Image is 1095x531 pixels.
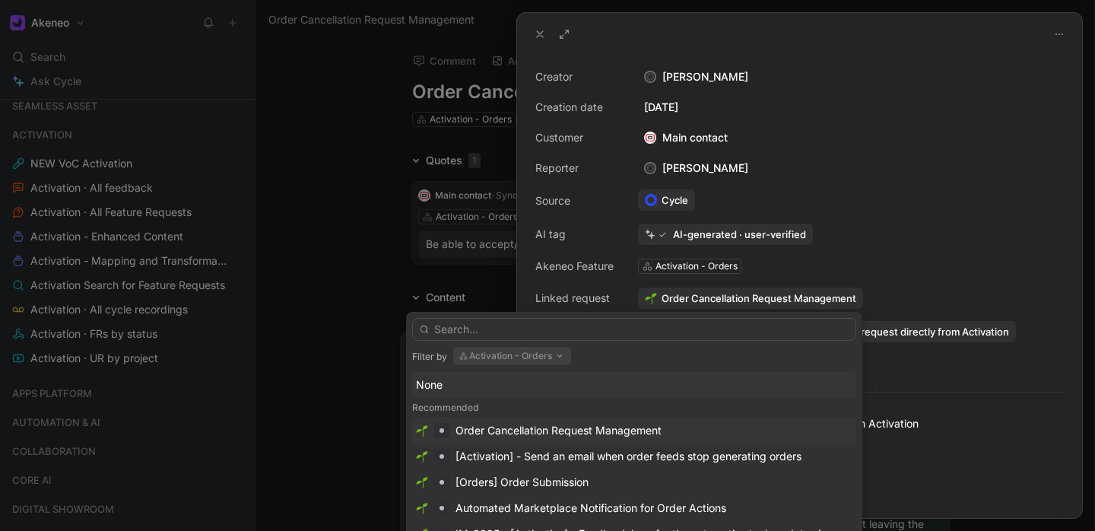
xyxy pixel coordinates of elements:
[416,476,428,488] img: 🌱
[416,376,852,394] div: None
[455,421,662,440] div: Order Cancellation Request Management
[412,351,447,363] div: Filter by
[412,398,856,418] div: Recommended
[412,318,856,341] input: Search...
[455,499,726,517] div: Automated Marketplace Notification for Order Actions
[455,447,801,466] div: [Activation] - Send an email when order feeds stop generating orders
[453,347,571,365] button: Activation - Orders
[416,502,428,514] img: 🌱
[416,424,428,437] img: 🌱
[416,450,428,463] img: 🌱
[455,473,589,491] div: [Orders] Order Submission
